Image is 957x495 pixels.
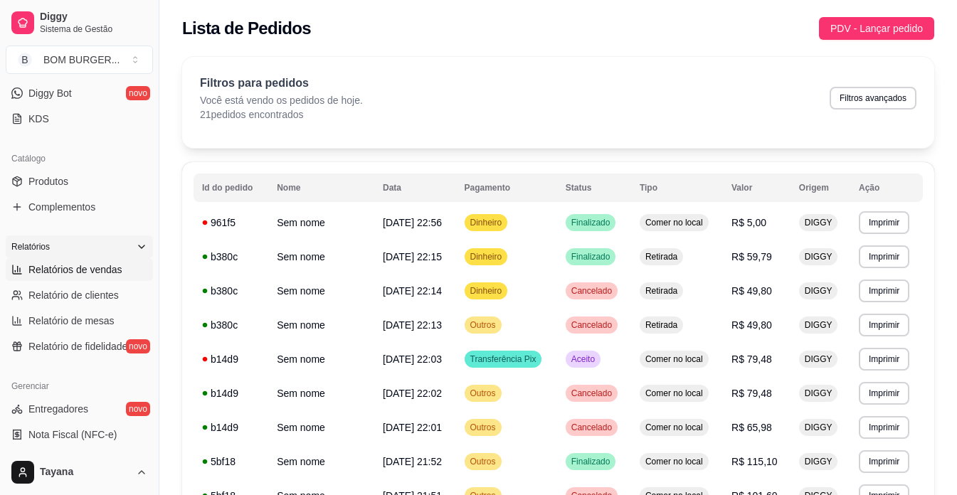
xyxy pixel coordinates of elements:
span: [DATE] 22:13 [383,319,442,331]
button: Imprimir [859,382,909,405]
span: R$ 49,80 [731,319,772,331]
a: Relatórios de vendas [6,258,153,281]
td: Sem nome [268,240,374,274]
span: DIGGY [802,388,835,399]
button: Select a team [6,46,153,74]
a: Complementos [6,196,153,218]
span: Cancelado [569,388,615,399]
span: Transferência Pix [467,353,539,365]
button: Imprimir [859,245,909,268]
th: Pagamento [456,174,557,202]
span: DIGGY [802,217,835,228]
div: b380c [202,284,260,298]
th: Ação [850,174,923,202]
a: Diggy Botnovo [6,82,153,105]
span: [DATE] 22:15 [383,251,442,262]
span: [DATE] 22:01 [383,422,442,433]
span: Relatórios [11,241,50,252]
a: Produtos [6,170,153,193]
span: Comer no local [643,456,706,467]
span: Outros [467,319,499,331]
span: Dinheiro [467,251,505,262]
th: Valor [723,174,791,202]
td: Sem nome [268,342,374,376]
div: b380c [202,318,260,332]
span: Finalizado [569,456,613,467]
span: Produtos [28,174,68,188]
span: R$ 59,79 [731,251,772,262]
span: PDV - Lançar pedido [830,21,923,36]
td: Sem nome [268,308,374,342]
span: [DATE] 22:03 [383,353,442,365]
p: Filtros para pedidos [200,75,363,92]
a: Relatório de mesas [6,309,153,332]
td: Sem nome [268,410,374,445]
td: Sem nome [268,274,374,308]
div: b14d9 [202,420,260,435]
button: Imprimir [859,348,909,371]
span: DIGGY [802,422,835,433]
span: Diggy [40,11,147,23]
td: Sem nome [268,376,374,410]
span: Cancelado [569,285,615,297]
th: Nome [268,174,374,202]
a: DiggySistema de Gestão [6,6,153,40]
button: Imprimir [859,314,909,336]
span: Tayana [40,466,130,479]
span: Diggy Bot [28,86,72,100]
th: Id do pedido [194,174,268,202]
span: Aceito [569,353,598,365]
span: DIGGY [802,285,835,297]
a: Relatório de fidelidadenovo [6,335,153,358]
span: [DATE] 22:02 [383,388,442,399]
span: Outros [467,422,499,433]
span: Dinheiro [467,285,505,297]
span: DIGGY [802,456,835,467]
button: Filtros avançados [830,87,916,110]
div: b380c [202,250,260,264]
span: R$ 65,98 [731,422,772,433]
span: Comer no local [643,217,706,228]
span: DIGGY [802,319,835,331]
a: Entregadoresnovo [6,398,153,420]
span: Dinheiro [467,217,505,228]
div: Catálogo [6,147,153,170]
button: Tayana [6,455,153,489]
span: Comer no local [643,388,706,399]
div: Gerenciar [6,375,153,398]
span: Comer no local [643,353,706,365]
span: [DATE] 21:52 [383,456,442,467]
a: KDS [6,107,153,130]
span: Relatório de fidelidade [28,339,127,353]
span: Retirada [643,319,680,331]
span: B [18,53,32,67]
span: Relatórios de vendas [28,262,122,277]
span: Relatório de clientes [28,288,119,302]
span: Comer no local [643,422,706,433]
p: 21 pedidos encontrados [200,107,363,122]
span: DIGGY [802,251,835,262]
span: Outros [467,456,499,467]
span: Cancelado [569,319,615,331]
span: Retirada [643,285,680,297]
span: R$ 115,10 [731,456,778,467]
span: Finalizado [569,251,613,262]
p: Você está vendo os pedidos de hoje. [200,93,363,107]
span: Outros [467,388,499,399]
span: Sistema de Gestão [40,23,147,35]
span: [DATE] 22:14 [383,285,442,297]
button: Imprimir [859,416,909,439]
h2: Lista de Pedidos [182,17,311,40]
span: Complementos [28,200,95,214]
th: Origem [791,174,850,202]
span: Nota Fiscal (NFC-e) [28,427,117,442]
td: Sem nome [268,206,374,240]
div: b14d9 [202,352,260,366]
span: KDS [28,112,49,126]
button: Imprimir [859,280,909,302]
span: [DATE] 22:56 [383,217,442,228]
span: Entregadores [28,402,88,416]
button: PDV - Lançar pedido [819,17,934,40]
span: Cancelado [569,422,615,433]
a: Relatório de clientes [6,284,153,307]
